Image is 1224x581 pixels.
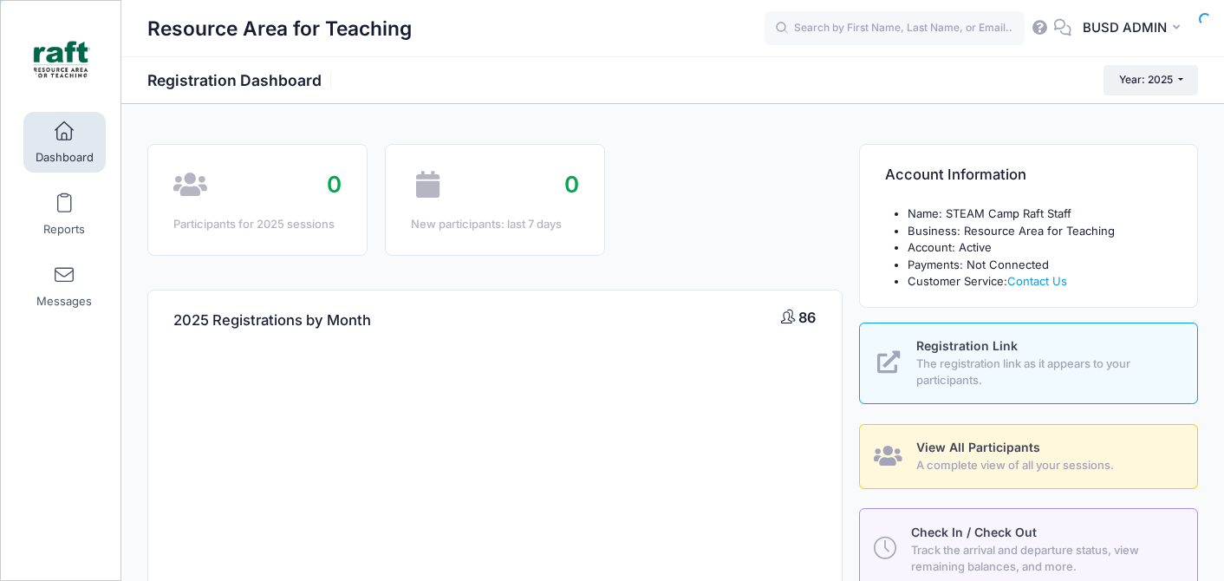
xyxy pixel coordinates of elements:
span: Year: 2025 [1119,73,1173,86]
a: Resource Area for Teaching [1,18,122,101]
a: Dashboard [23,112,106,173]
span: Reports [43,222,85,237]
span: Track the arrival and departure status, view remaining balances, and more. [911,542,1178,576]
span: Registration Link [916,338,1018,353]
span: A complete view of all your sessions. [916,457,1177,474]
span: 86 [798,309,816,326]
li: Customer Service: [908,273,1172,290]
span: The registration link as it appears to your participants. [916,356,1177,389]
img: Resource Area for Teaching [29,27,94,92]
a: Messages [23,256,106,317]
button: BUSD ADMIN [1071,9,1198,49]
span: View All Participants [916,440,1040,454]
span: Messages [36,294,92,309]
h4: 2025 Registrations by Month [173,297,371,346]
h4: Account Information [885,151,1026,200]
span: 0 [327,171,342,198]
li: Business: Resource Area for Teaching [908,223,1172,240]
a: Contact Us [1007,274,1067,288]
a: Reports [23,184,106,245]
li: Account: Active [908,239,1172,257]
span: 0 [564,171,579,198]
li: Name: STEAM Camp Raft Staff [908,206,1172,223]
span: Dashboard [36,150,94,165]
span: Check In / Check Out [911,525,1037,539]
h1: Resource Area for Teaching [147,9,412,49]
a: Registration Link The registration link as it appears to your participants. [859,323,1198,404]
div: New participants: last 7 days [411,216,579,233]
a: View All Participants A complete view of all your sessions. [859,424,1198,489]
li: Payments: Not Connected [908,257,1172,274]
h1: Registration Dashboard [147,71,336,89]
button: Year: 2025 [1104,65,1198,95]
div: Participants for 2025 sessions [173,216,342,233]
input: Search by First Name, Last Name, or Email... [765,11,1025,46]
span: BUSD ADMIN [1083,18,1167,37]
